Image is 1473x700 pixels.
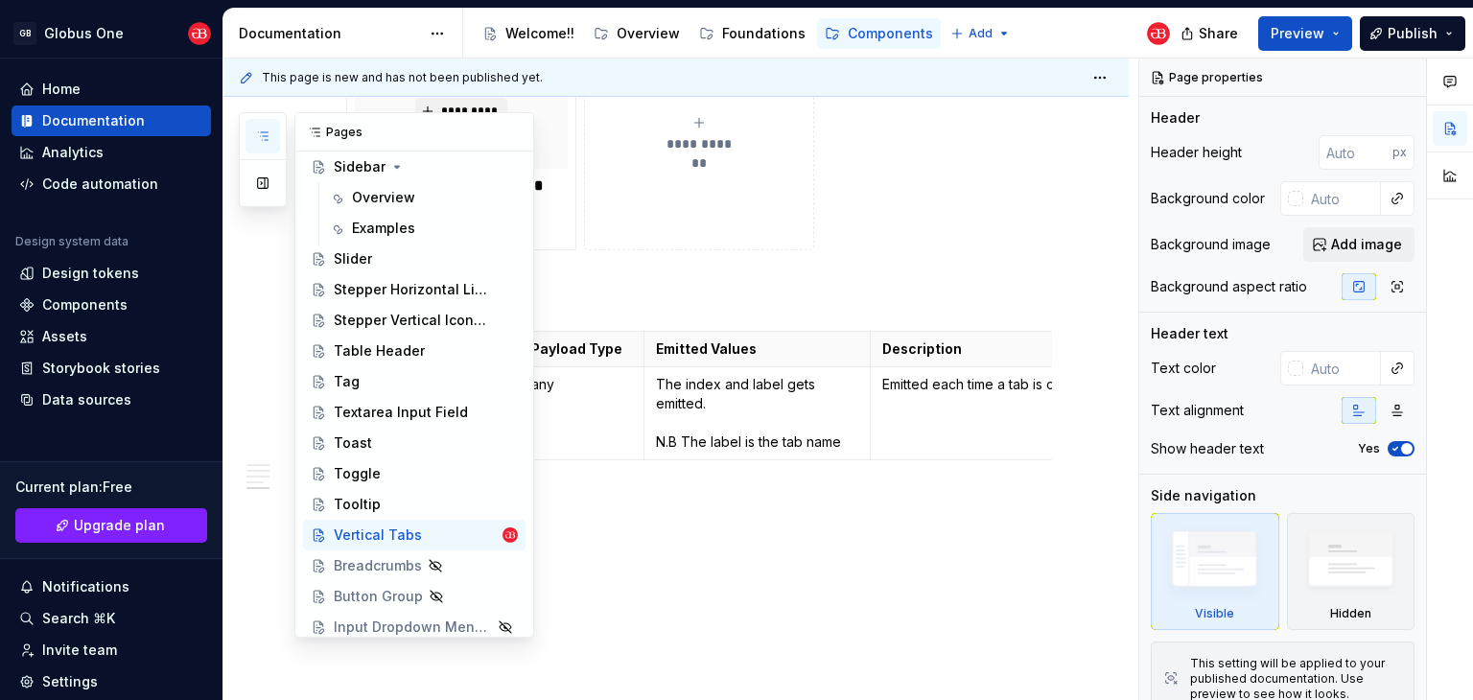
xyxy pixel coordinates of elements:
[656,339,859,359] p: Emitted Values
[42,577,129,596] div: Notifications
[334,495,381,514] div: Tooltip
[1151,143,1242,162] div: Header height
[503,527,518,543] img: Globus Bank UX Team
[15,478,207,497] div: Current plan : Free
[303,520,526,550] a: Vertical TabsGlobus Bank UX Team
[1358,441,1380,456] label: Yes
[1271,24,1324,43] span: Preview
[42,264,139,283] div: Design tokens
[1319,135,1392,170] input: Auto
[12,105,211,136] a: Documentation
[42,390,131,409] div: Data sources
[656,375,859,452] p: The index and label gets emitted. N.B The label is the tab name
[1151,189,1265,208] div: Background color
[4,12,219,54] button: GBGlobus OneGlobus Bank UX Team
[12,137,211,168] a: Analytics
[1151,359,1216,378] div: Text color
[334,341,425,361] div: Table Header
[334,464,381,483] div: Toggle
[15,234,129,249] div: Design system data
[1360,16,1465,51] button: Publish
[262,70,543,85] span: This page is new and has not been published yet.
[691,18,813,49] a: Foundations
[1330,606,1371,621] div: Hidden
[334,403,468,422] div: Textarea Input Field
[817,18,941,49] a: Components
[586,18,688,49] a: Overview
[531,339,632,359] p: Payload Type
[239,24,420,43] div: Documentation
[44,24,124,43] div: Globus One
[42,80,81,99] div: Home
[848,24,933,43] div: Components
[12,353,211,384] a: Storybook stories
[42,295,128,315] div: Components
[352,219,415,238] div: Examples
[1287,513,1415,630] div: Hidden
[1151,277,1307,296] div: Background aspect ratio
[303,581,526,612] a: Button Group
[42,359,160,378] div: Storybook stories
[42,672,98,691] div: Settings
[882,375,1137,394] p: Emitted each time a tab is clicked
[295,113,533,152] div: Pages
[1171,16,1251,51] button: Share
[15,508,207,543] button: Upgrade plan
[303,305,526,336] a: Stepper Vertical Icons With Text
[334,587,423,606] div: Button Group
[1147,22,1170,45] img: Globus Bank UX Team
[12,290,211,320] a: Components
[303,152,526,182] a: Sidebar
[1151,324,1228,343] div: Header text
[531,375,632,394] p: any
[12,385,211,415] a: Data sources
[12,603,211,634] button: Search ⌘K
[12,635,211,665] a: Invite team
[12,169,211,199] a: Code automation
[303,428,526,458] a: Toast
[1151,235,1271,254] div: Background image
[303,336,526,366] a: Table Header
[12,258,211,289] a: Design tokens
[303,244,526,274] a: Slider
[1303,227,1415,262] button: Add image
[334,556,422,575] div: Breadcrumbs
[1303,351,1381,385] input: Auto
[42,609,115,628] div: Search ⌘K
[1151,439,1264,458] div: Show header text
[334,280,492,299] div: Stepper Horizontal Line With Text
[882,339,1137,359] p: Description
[1258,16,1352,51] button: Preview
[303,489,526,520] a: Tooltip
[321,182,526,213] a: Overview
[13,22,36,45] div: GB
[42,641,117,660] div: Invite team
[334,618,492,637] div: Input Dropdown Menu Item
[617,24,680,43] div: Overview
[12,572,211,602] button: Notifications
[42,143,104,162] div: Analytics
[303,274,526,305] a: Stepper Horizontal Line With Text
[969,26,993,41] span: Add
[303,397,526,428] a: Textarea Input Field
[188,22,211,45] img: Globus Bank UX Team
[12,321,211,352] a: Assets
[475,14,941,53] div: Page tree
[334,311,492,330] div: Stepper Vertical Icons With Text
[1151,513,1279,630] div: Visible
[1151,108,1200,128] div: Header
[42,111,145,130] div: Documentation
[12,74,211,105] a: Home
[42,327,87,346] div: Assets
[74,516,165,535] span: Upgrade plan
[303,366,526,397] a: Tag
[1392,145,1407,160] p: px
[1151,401,1244,420] div: Text alignment
[12,666,211,697] a: Settings
[1151,486,1256,505] div: Side navigation
[303,612,526,642] a: Input Dropdown Menu Item
[1199,24,1238,43] span: Share
[505,24,574,43] div: Welcome!!
[475,18,582,49] a: Welcome!!
[1195,606,1234,621] div: Visible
